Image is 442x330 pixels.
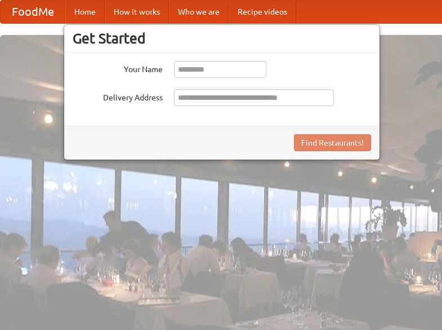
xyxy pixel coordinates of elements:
[229,1,296,23] a: Recipe videos
[105,1,169,23] a: How it works
[169,1,229,23] a: Who we are
[73,89,163,103] label: Delivery Address
[65,1,105,23] a: Home
[294,134,371,151] button: Find Restaurants!
[1,1,65,23] a: FoodMe
[73,61,163,75] label: Your Name
[73,30,371,47] h3: Get Started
